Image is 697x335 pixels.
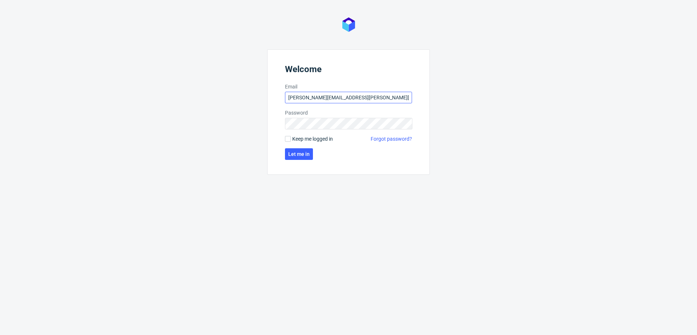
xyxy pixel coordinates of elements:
label: Email [285,83,412,90]
input: you@youremail.com [285,92,412,103]
a: Forgot password? [371,135,412,142]
header: Welcome [285,64,412,77]
label: Password [285,109,412,116]
span: Keep me logged in [292,135,333,142]
span: Let me in [288,152,310,157]
button: Let me in [285,148,313,160]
